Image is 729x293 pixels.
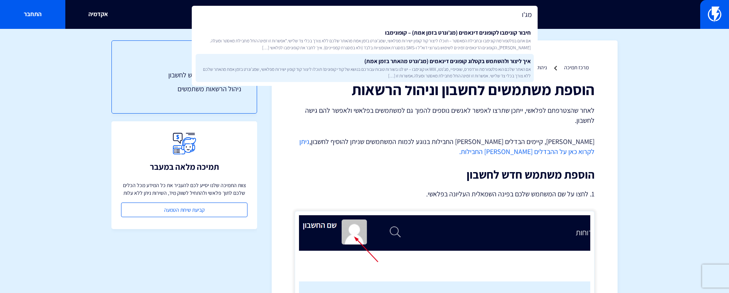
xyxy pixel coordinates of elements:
p: צוות התמיכה שלנו יסייע לכם להעביר את כל המידע מכל הכלים שלכם לתוך פלאשי ולהתחיל לשווק מיד, השירות... [121,181,247,197]
span: אם אתם בפלטפורמת קונימבו ובחבילת המאסטר – תוכלו ליצור קוד קופון ישירות מפלאשי, שמג’ונרט בזמן אמת ... [199,37,531,50]
span: אם האתר שלכם הוא פלטפורמת וורדפרס, שופיפיי, מג’נטו, WIX או קונימבו – יש לנו בשורות טובות עבורכם ב... [199,66,531,79]
h1: הוספת משתמשים לחשבון וניהול הרשאות [295,81,594,98]
p: 1. לחצו על שם המשתמש שלכם בפינה השמאלית העליונה בפלאשי. [295,189,594,199]
a: חיבור קונימבו לקופונים דינאמים (מג’ונרט בזמן אמת) – קופונימבואם אתם בפלטפורמת קונימבו ובחבילת המא... [196,25,534,54]
p: [PERSON_NAME], קיימים הבדלים [PERSON_NAME] החבילות בנוגע לכמות המשתמשים שניתן להוסיף לחשבון, [295,137,594,156]
a: מרכז תמיכה [564,64,589,71]
a: הוספת משתמש חדש לחשבון [127,70,241,80]
h3: תמיכה מלאה במעבר [150,162,219,171]
input: חיפוש מהיר... [192,6,538,23]
a: קביעת שיחת הטמעה [121,203,247,217]
a: ניתן לקרוא כאן על ההבדלים [PERSON_NAME] החבילות. [299,137,594,156]
h3: תוכן [127,56,241,66]
h2: הוספת משתמש חדש לחשבון [295,168,594,181]
p: לאחר שהצטרפתם לפלאשי, ייתכן שתרצו לאפשר לאנשים נוספים להפוך גם למשתמשים בפלאשי ולאפשר להם גישה לח... [295,105,594,125]
a: ניהול הרשאות משתמשים [127,84,241,94]
a: איך ליצור ולהשתמש בקטלוג קופונים דינאמים (מג’ונרט מהאתר בזמן אמת)אם האתר שלכם הוא פלטפורמת וורדפר... [196,54,534,82]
